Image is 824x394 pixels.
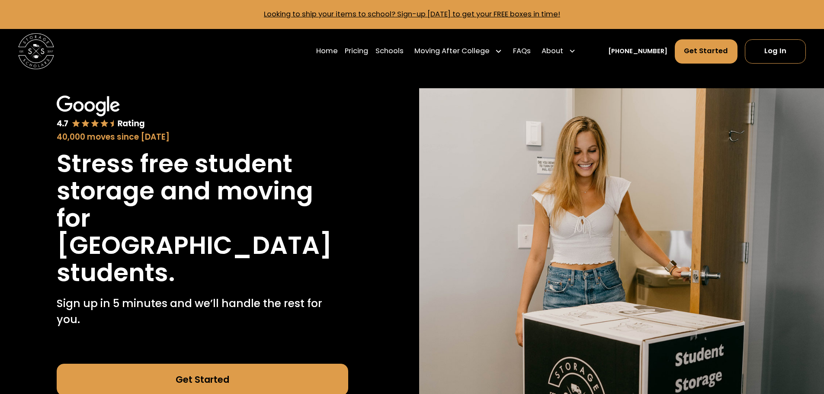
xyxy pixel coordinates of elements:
[414,46,490,57] div: Moving After College
[608,47,667,56] a: [PHONE_NUMBER]
[57,131,348,143] div: 40,000 moves since [DATE]
[18,33,54,69] img: Storage Scholars main logo
[538,38,580,64] div: About
[745,39,806,64] a: Log In
[57,259,175,286] h1: students.
[375,38,404,64] a: Schools
[411,38,506,64] div: Moving After College
[345,38,368,64] a: Pricing
[513,38,531,64] a: FAQs
[57,96,145,129] img: Google 4.7 star rating
[18,33,54,69] a: home
[316,38,338,64] a: Home
[57,295,348,328] p: Sign up in 5 minutes and we’ll handle the rest for you.
[57,232,332,259] h1: [GEOGRAPHIC_DATA]
[264,9,560,19] a: Looking to ship your items to school? Sign-up [DATE] to get your FREE boxes in time!
[57,150,348,232] h1: Stress free student storage and moving for
[542,46,563,57] div: About
[675,39,738,64] a: Get Started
